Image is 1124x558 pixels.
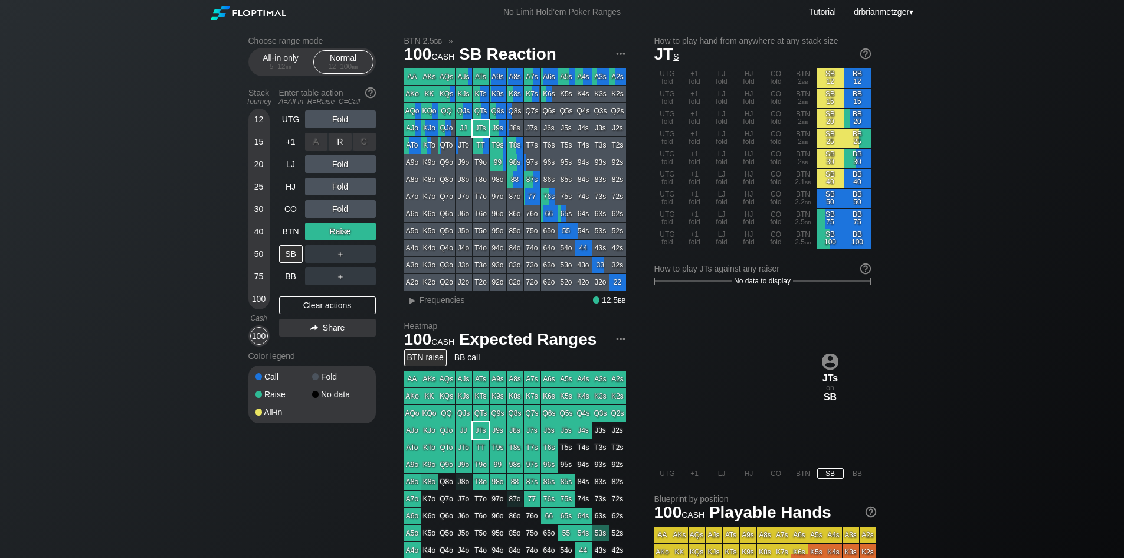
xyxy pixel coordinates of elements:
div: No Limit Hold’em Poker Ranges [486,7,638,19]
div: Q9o [438,154,455,171]
div: LJ fold [709,189,735,208]
img: help.32db89a4.svg [859,47,872,60]
div: A9s [490,68,506,85]
div: K7o [421,188,438,205]
div: LJ fold [709,68,735,88]
div: 63o [541,257,558,273]
div: T3s [592,137,609,154]
div: UTG fold [654,129,681,148]
div: K5o [421,223,438,239]
div: BB 40 [844,169,871,188]
div: CO [279,200,303,218]
span: bb [802,118,808,126]
div: 100 [250,327,268,345]
div: SB 50 [817,189,844,208]
h2: How to play hand from anywhere at any stack size [654,36,871,45]
div: CO fold [763,229,789,249]
div: QTo [438,137,455,154]
div: 62s [609,205,626,222]
div: +1 fold [681,209,708,229]
div: Fold [305,178,376,195]
div: 75s [558,188,575,205]
div: 84s [575,171,592,188]
div: 15 [250,133,268,151]
div: UTG fold [654,209,681,229]
div: 83o [507,257,523,273]
div: +1 fold [681,89,708,108]
div: T6o [473,205,489,222]
div: J8o [456,171,472,188]
div: Q8o [438,171,455,188]
div: J6o [456,205,472,222]
div: Q7o [438,188,455,205]
div: 73s [592,188,609,205]
div: UTG fold [654,229,681,249]
div: A=All-in R=Raise C=Call [279,97,376,106]
div: SB [279,245,303,263]
div: +1 fold [681,68,708,88]
div: J9o [456,154,472,171]
div: BTN 2.2 [790,189,817,208]
div: 72s [609,188,626,205]
img: ellipsis.fd386fe8.svg [614,47,627,60]
div: Q5o [438,223,455,239]
div: Call [255,373,312,381]
div: Q6o [438,205,455,222]
div: T8o [473,171,489,188]
div: 98o [490,171,506,188]
div: QTs [473,103,489,119]
div: T4o [473,240,489,256]
div: 99 [490,154,506,171]
div: CO fold [763,129,789,148]
div: K8s [507,86,523,102]
div: 43s [592,240,609,256]
div: HJ fold [736,189,762,208]
div: HJ fold [736,68,762,88]
div: 54o [558,240,575,256]
span: BTN 2.5 [402,35,444,46]
div: 94o [490,240,506,256]
div: T8s [507,137,523,154]
div: 85s [558,171,575,188]
span: SB Reaction [457,45,558,65]
div: A3o [404,257,421,273]
span: JT [654,45,679,63]
div: UTG fold [654,89,681,108]
div: BB 15 [844,89,871,108]
div: BB 25 [844,129,871,148]
div: LJ fold [709,129,735,148]
div: +1 fold [681,229,708,249]
div: K3o [421,257,438,273]
div: J7o [456,188,472,205]
div: 52s [609,223,626,239]
div: BB 20 [844,109,871,128]
div: J3s [592,120,609,136]
div: K7s [524,86,540,102]
span: bb [286,63,292,71]
div: AQo [404,103,421,119]
div: 44 [575,240,592,256]
div: ▾ [851,5,915,18]
img: icon-avatar.b40e07d9.svg [822,353,838,370]
span: bb [434,36,442,45]
h2: Choose range mode [248,36,376,45]
div: CO fold [763,68,789,88]
div: 66 [541,205,558,222]
div: 95o [490,223,506,239]
div: BTN 2 [790,149,817,168]
div: Q2s [609,103,626,119]
div: 83s [592,171,609,188]
a: Tutorial [809,7,836,17]
div: A9o [404,154,421,171]
div: BTN 2.5 [790,209,817,229]
div: UTG fold [654,149,681,168]
div: CO fold [763,109,789,128]
div: BB 12 [844,68,871,88]
div: 82s [609,171,626,188]
div: Q4o [438,240,455,256]
div: K5s [558,86,575,102]
div: K4o [421,240,438,256]
span: bb [802,138,808,146]
div: HJ [279,178,303,195]
div: 63s [592,205,609,222]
